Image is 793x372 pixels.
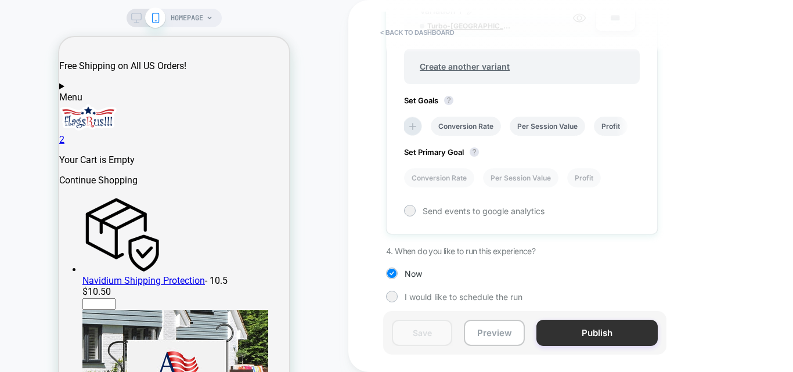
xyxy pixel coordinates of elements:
span: 4. When do you like to run this experience? [386,246,535,256]
img: edit [467,9,473,15]
img: Navidium Shipping Protection - 10.5 [23,158,100,236]
button: Save [392,320,452,346]
li: Per Session Value [510,117,585,136]
li: Conversion Rate [404,168,474,187]
li: Profit [594,117,628,136]
span: Create another variant [408,53,521,80]
span: Send events to google analytics [423,206,545,216]
button: ? [470,147,479,157]
li: Profit [567,168,601,187]
a: Navidium Shipping Protection [23,238,146,249]
span: I would like to schedule the run [405,292,522,302]
div: - 10.5 [23,238,230,249]
button: ? [444,96,453,105]
button: Preview [464,320,524,346]
button: Publish [536,320,658,346]
span: $10.50 [23,249,52,260]
button: < back to dashboard [374,23,460,42]
span: HOMEPAGE [171,9,203,27]
span: Now [405,269,422,279]
a: Navidium Shipping Protection - 10.5 [23,158,230,238]
span: Turbo-[GEOGRAPHIC_DATA]-7.1-Optimization-Homepage-Changes [427,21,514,30]
span: Set Primary Goal [404,147,485,157]
span: Set Goals [404,96,459,105]
li: Per Session Value [483,168,558,187]
li: Conversion Rate [431,117,501,136]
